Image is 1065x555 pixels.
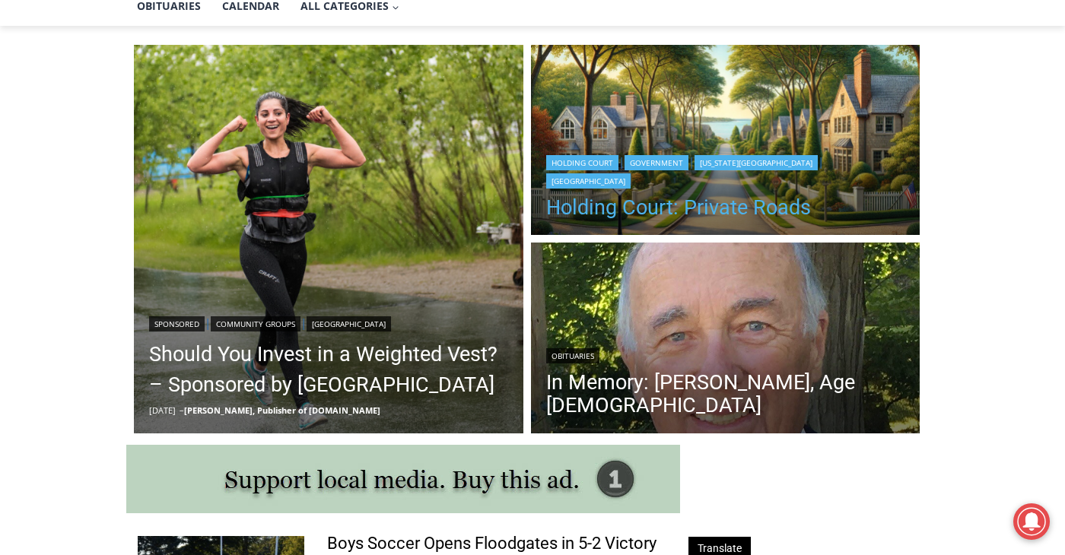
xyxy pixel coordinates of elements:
span: Intern @ [DOMAIN_NAME] [398,151,705,186]
time: [DATE] [149,404,176,416]
a: Holding Court: Private Roads [546,196,905,219]
a: Should You Invest in a Weighted Vest? – Sponsored by [GEOGRAPHIC_DATA] [149,339,508,400]
img: (PHOTO: Runner with a weighted vest. Contributed.) [134,45,523,434]
img: Obituary - Richard Allen Hynson [531,243,920,437]
a: Open Tues. - Sun. [PHONE_NUMBER] [1,153,153,189]
a: In Memory: [PERSON_NAME], Age [DEMOGRAPHIC_DATA] [546,371,905,417]
a: [US_STATE][GEOGRAPHIC_DATA] [695,155,818,170]
span: – [180,404,184,416]
a: [PERSON_NAME], Publisher of [DOMAIN_NAME] [184,404,380,416]
a: Read More In Memory: Richard Allen Hynson, Age 93 [531,243,920,437]
div: "We would have speakers with experience in local journalism speak to us about their experiences a... [384,1,719,147]
div: | | [149,313,508,331]
a: [GEOGRAPHIC_DATA] [307,316,391,331]
span: Open Tues. - Sun. [PHONE_NUMBER] [5,157,149,214]
a: Community Groups [211,316,300,331]
a: [GEOGRAPHIC_DATA] [546,173,631,189]
a: Government [625,155,688,170]
div: "[PERSON_NAME]'s draw is the fine variety of pristine raw fish kept on hand" [157,95,224,182]
a: Sponsored [149,316,205,331]
a: Intern @ [DOMAIN_NAME] [366,147,737,189]
a: Holding Court [546,155,618,170]
div: | | | [546,152,905,189]
a: Read More Should You Invest in a Weighted Vest? – Sponsored by White Plains Hospital [134,45,523,434]
a: Obituaries [546,348,599,363]
img: support local media, buy this ad [126,445,680,513]
img: DALLE 2025-09-08 Holding Court 2025-09-09 Private Roads [531,45,920,239]
a: Read More Holding Court: Private Roads [531,45,920,239]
